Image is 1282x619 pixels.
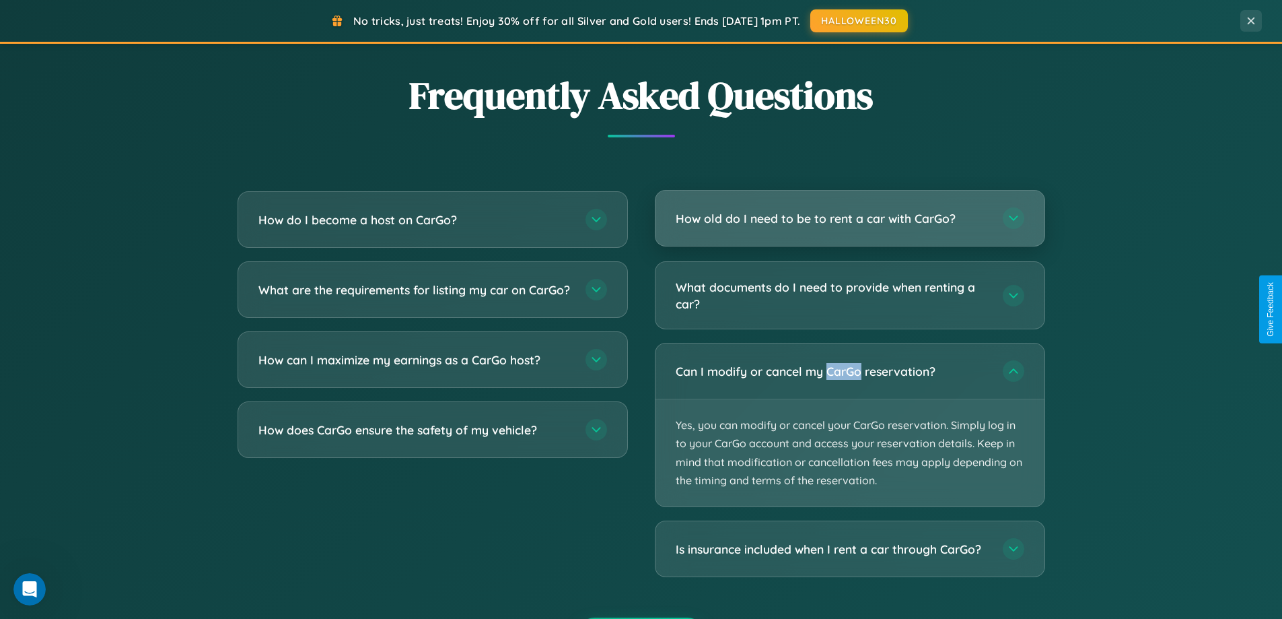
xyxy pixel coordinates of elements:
h3: What are the requirements for listing my car on CarGo? [258,282,572,298]
div: Give Feedback [1266,282,1275,337]
h3: How old do I need to be to rent a car with CarGo? [676,210,989,227]
h3: Can I modify or cancel my CarGo reservation? [676,363,989,380]
h3: How does CarGo ensure the safety of my vehicle? [258,422,572,438]
iframe: Intercom live chat [13,573,46,606]
span: No tricks, just treats! Enjoy 30% off for all Silver and Gold users! Ends [DATE] 1pm PT. [353,14,800,28]
button: HALLOWEEN30 [810,9,908,32]
h3: How can I maximize my earnings as a CarGo host? [258,352,572,368]
h3: Is insurance included when I rent a car through CarGo? [676,541,989,558]
h2: Frequently Asked Questions [238,69,1045,121]
h3: How do I become a host on CarGo? [258,211,572,228]
h3: What documents do I need to provide when renting a car? [676,279,989,312]
p: Yes, you can modify or cancel your CarGo reservation. Simply log in to your CarGo account and acc... [655,399,1044,507]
